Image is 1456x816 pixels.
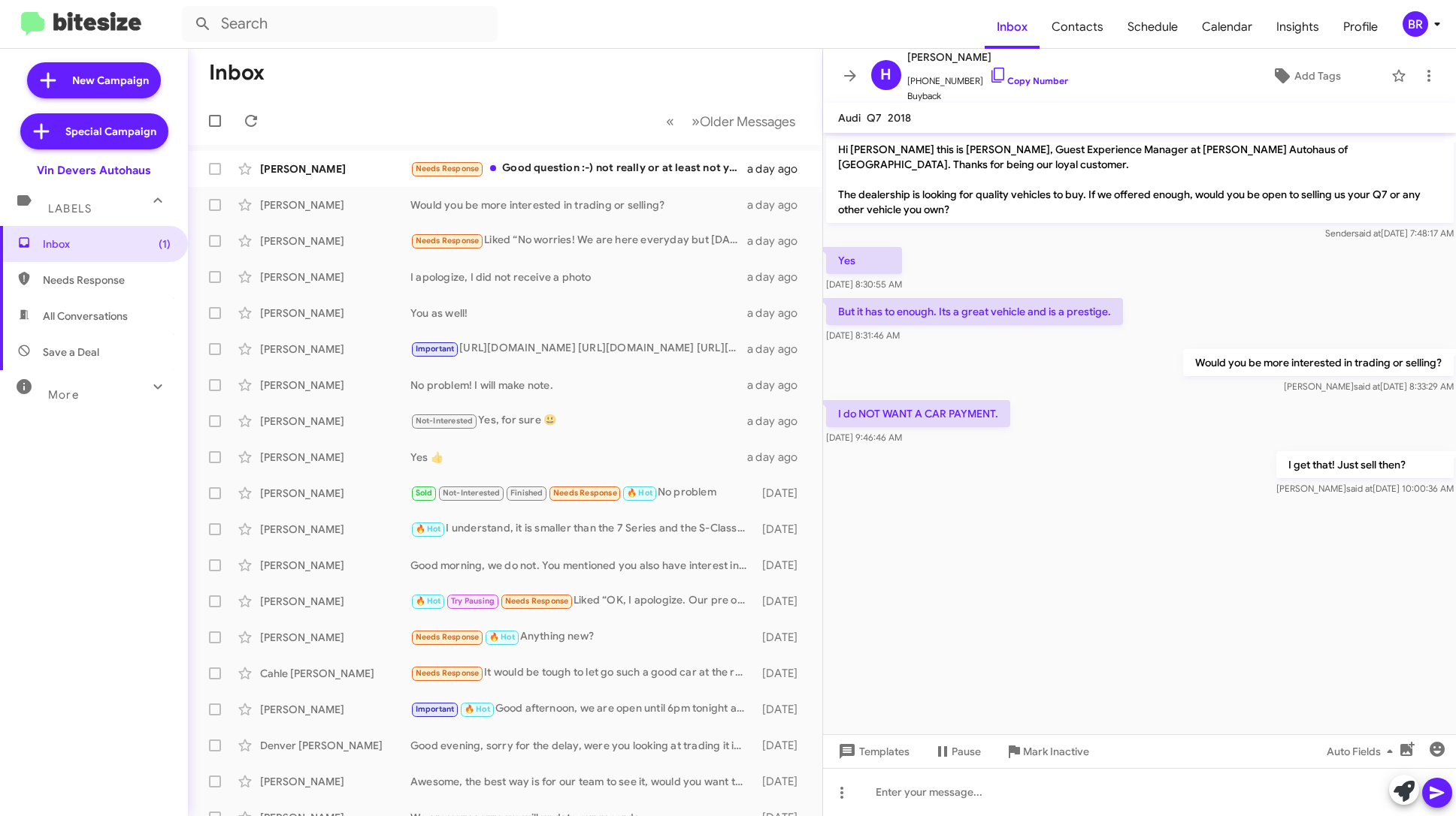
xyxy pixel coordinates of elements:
[1264,5,1331,49] a: Insights
[907,66,1068,89] span: [PHONE_NUMBER]
[410,520,754,537] div: I understand, it is smaller than the 7 Series and the S-Class. I can keep you updated if we happe...
[1315,738,1411,765] button: Auto Fields
[260,738,410,753] div: Denver [PERSON_NAME]
[416,344,455,354] span: Important
[880,63,891,87] span: H
[260,269,410,285] div: [PERSON_NAME]
[826,432,902,443] span: [DATE] 9:46:46 AM
[754,486,810,501] div: [DATE]
[465,704,490,714] span: 🔥 Hot
[260,161,410,176] div: [PERSON_NAME]
[416,596,441,606] span: 🔥 Hot
[416,668,480,678] span: Needs Response
[20,113,168,149] a: Special Campaign
[747,414,810,429] div: a day ago
[260,666,410,681] div: Cahle [PERSON_NAME]
[48,202,92,215] span: Labels
[416,632,480,642] span: Needs Response
[747,306,810,321] div: a day ago
[1403,11,1428,37] div: BR
[1115,5,1190,49] span: Schedule
[410,592,754,610] div: Liked “OK, I apologize. Our pre owned sales manager is back in the office. He wanted to touch bas...
[627,488,652,498] span: 🔥 Hot
[754,630,810,645] div: [DATE]
[754,702,810,717] div: [DATE]
[1331,5,1390,49] a: Profile
[410,412,747,429] div: Yes, for sure 😃
[182,6,498,42] input: Search
[43,309,128,324] span: All Conversations
[952,738,981,765] span: Pause
[754,738,810,753] div: [DATE]
[451,596,495,606] span: Try Pausing
[747,378,810,393] div: a day ago
[410,664,754,682] div: It would be tough to let go such a good car at the rate I have it at now
[826,279,902,290] span: [DATE] 8:30:55 AM
[1353,381,1379,392] span: said at
[410,340,747,357] div: [URL][DOMAIN_NAME] [URL][DOMAIN_NAME] [URL][DOMAIN_NAME]
[209,61,265,85] h1: Inbox
[823,738,922,765] button: Templates
[553,488,617,498] span: Needs Response
[443,488,501,498] span: Not-Interested
[416,704,455,714] span: Important
[416,164,480,173] span: Needs Response
[747,197,810,212] div: a day ago
[260,630,410,645] div: [PERSON_NAME]
[747,269,810,285] div: a day ago
[260,197,410,212] div: [PERSON_NAME]
[1346,483,1372,494] span: said at
[826,400,1010,427] p: I do NOT WANT A CAR PAYMENT.
[416,524,441,534] span: 🔥 Hot
[754,774,810,789] div: [DATE]
[754,666,810,681] div: [DATE]
[826,136,1454,223] p: Hi [PERSON_NAME] this is [PERSON_NAME], Guest Experience Manager at [PERSON_NAME] Autohaus of [GE...
[260,342,410,357] div: [PERSON_NAME]
[700,113,795,130] span: Older Messages
[260,450,410,465] div: [PERSON_NAME]
[993,738,1101,765] button: Mark Inactive
[43,273,171,288] span: Needs Response
[658,106,804,137] nav: Page navigation example
[1324,227,1453,239] span: Sender [DATE] 7:48:17 AM
[410,197,747,212] div: Would you be more interested in trading or selling?
[1354,227,1380,239] span: said at
[65,124,156,139] span: Special Campaign
[260,233,410,248] div: [PERSON_NAME]
[48,388,79,402] span: More
[260,414,410,429] div: [PERSON_NAME]
[410,700,754,718] div: Good afternoon, we are open until 6pm tonight and 10am - 5pm [DATE] ([DATE])
[1276,483,1453,494] span: [PERSON_NAME] [DATE] 10:00:36 AM
[1023,738,1089,765] span: Mark Inactive
[826,247,902,274] p: Yes
[410,306,747,321] div: You as well!
[747,450,810,465] div: a day ago
[510,488,543,498] span: Finished
[410,558,754,573] div: Good morning, we do not. You mentioned you also have interest in looking for an e-tron GT as well...
[657,106,683,137] button: Previous
[410,269,747,285] div: I apologize, I did not receive a photo
[922,738,993,765] button: Pause
[747,342,810,357] div: a day ago
[985,5,1040,49] span: Inbox
[754,558,810,573] div: [DATE]
[410,738,754,753] div: Good evening, sorry for the delay, were you looking at trading it in towards something we have he...
[683,106,804,137] button: Next
[754,522,810,537] div: [DATE]
[260,774,410,789] div: [PERSON_NAME]
[747,233,810,248] div: a day ago
[826,330,900,341] span: [DATE] 8:31:46 AM
[410,484,754,501] div: No problem
[1182,349,1453,376] p: Would you be more interested in trading or selling?
[754,594,810,609] div: [DATE]
[410,378,747,393] div: No problem! I will make note.
[159,236,171,251] span: (1)
[260,306,410,321] div: [PERSON_NAME]
[1040,5,1115,49] span: Contacts
[505,596,569,606] span: Needs Response
[1327,738,1399,765] span: Auto Fields
[410,774,754,789] div: Awesome, the best way is for our team to see it, would you want to replace it? This would also gi...
[260,378,410,393] div: [PERSON_NAME]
